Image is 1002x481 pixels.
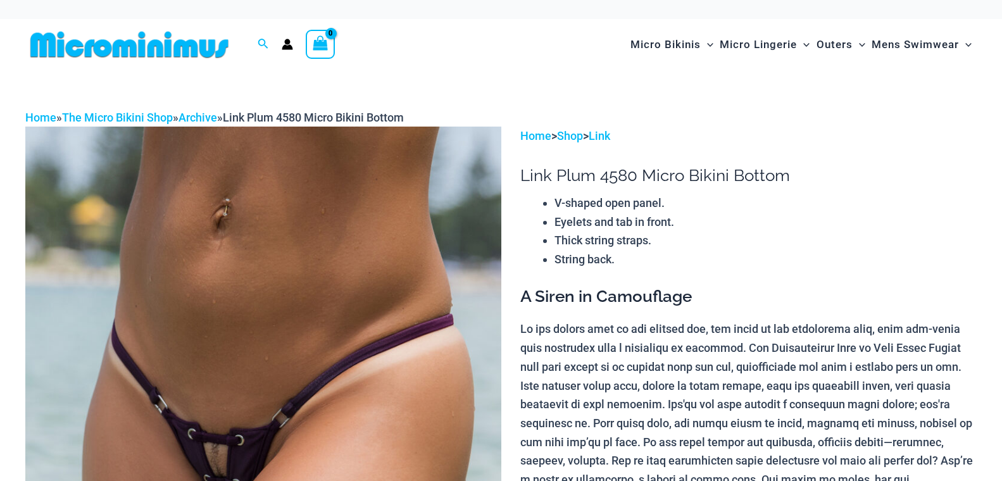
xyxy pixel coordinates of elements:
span: Micro Lingerie [720,28,797,61]
nav: Site Navigation [625,23,977,66]
span: Menu Toggle [797,28,810,61]
a: View Shopping Cart, empty [306,30,335,59]
a: Link [589,129,610,142]
a: The Micro Bikini Shop [62,111,173,124]
span: Mens Swimwear [872,28,959,61]
p: > > [520,127,977,146]
li: V-shaped open panel. [554,194,977,213]
span: Menu Toggle [701,28,713,61]
li: Thick string straps. [554,231,977,250]
a: Micro BikinisMenu ToggleMenu Toggle [627,25,717,64]
h3: A Siren in Camouflage [520,286,977,308]
li: String back. [554,250,977,269]
span: Menu Toggle [959,28,972,61]
a: Account icon link [282,39,293,50]
a: OutersMenu ToggleMenu Toggle [813,25,868,64]
span: Outers [817,28,853,61]
img: MM SHOP LOGO FLAT [25,30,234,59]
a: Home [520,129,551,142]
a: Archive [178,111,217,124]
span: » » » [25,111,404,124]
a: Mens SwimwearMenu ToggleMenu Toggle [868,25,975,64]
li: Eyelets and tab in front. [554,213,977,232]
a: Search icon link [258,37,269,53]
span: Link Plum 4580 Micro Bikini Bottom [223,111,404,124]
a: Home [25,111,56,124]
a: Shop [557,129,583,142]
span: Menu Toggle [853,28,865,61]
span: Micro Bikinis [630,28,701,61]
h1: Link Plum 4580 Micro Bikini Bottom [520,166,977,185]
a: Micro LingerieMenu ToggleMenu Toggle [717,25,813,64]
